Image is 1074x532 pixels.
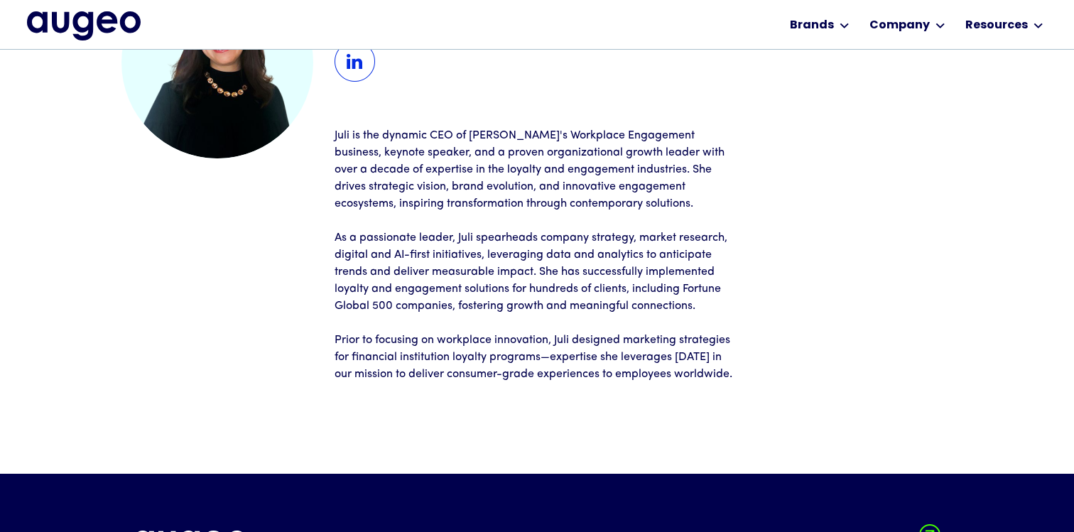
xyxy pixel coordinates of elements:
img: LinkedIn Icon [335,41,375,82]
img: Augeo's full logo in midnight blue. [27,11,141,40]
p: Juli is the dynamic CEO of [PERSON_NAME]'s Workplace Engagement business, keynote speaker, and a ... [335,127,739,212]
div: Resources [965,17,1028,34]
div: Company [869,17,930,34]
p: As a passionate leader, Juli spearheads company strategy, market research, digital and AI-first i... [335,229,739,315]
a: home [27,11,141,40]
p: Prior to focusing on workplace innovation, Juli designed marketing strategies for financial insti... [335,332,739,383]
p: ‍ [335,212,739,229]
p: ‍ [335,315,739,332]
div: Brands [790,17,834,34]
